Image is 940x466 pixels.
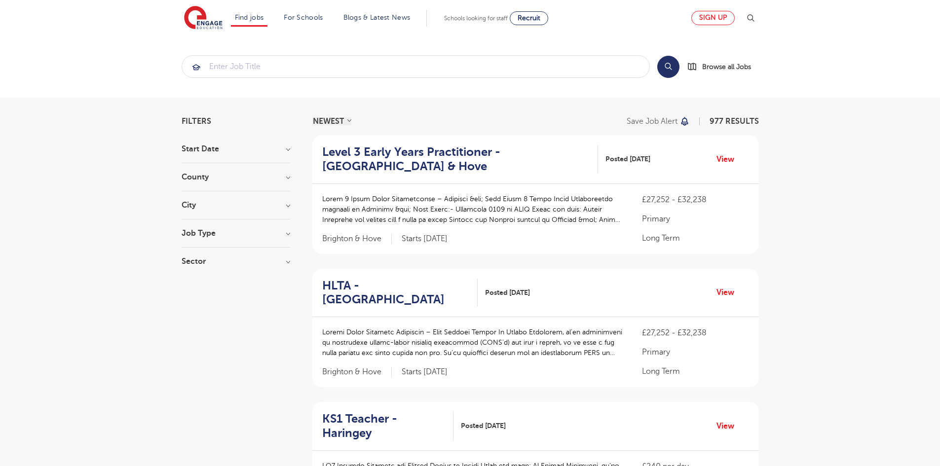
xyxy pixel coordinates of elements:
p: Long Term [642,365,749,377]
a: Find jobs [235,14,264,21]
span: Posted [DATE] [605,154,650,164]
p: Primary [642,213,749,225]
a: View [716,420,742,432]
p: Starts [DATE] [402,367,448,377]
a: HLTA - [GEOGRAPHIC_DATA] [322,279,478,307]
img: Engage Education [184,6,223,31]
p: £27,252 - £32,238 [642,327,749,339]
h3: Start Date [182,145,290,153]
a: Browse all Jobs [687,61,759,72]
span: Browse all Jobs [702,61,751,72]
span: 977 RESULTS [710,117,759,126]
a: KS1 Teacher - Haringey [322,412,454,440]
p: Save job alert [627,117,677,125]
span: Recruit [518,14,540,22]
button: Search [657,56,679,78]
a: Sign up [691,11,735,25]
span: Posted [DATE] [461,421,506,431]
a: Level 3 Early Years Practitioner - [GEOGRAPHIC_DATA] & Hove [322,145,598,174]
span: Brighton & Hove [322,367,392,377]
p: Loremi Dolor Sitametc Adipiscin – Elit Seddoei Tempor In Utlabo Etdolorem, al’en adminimveni qu n... [322,327,623,358]
span: Filters [182,117,211,125]
h3: Sector [182,257,290,265]
h2: HLTA - [GEOGRAPHIC_DATA] [322,279,470,307]
button: Save job alert [627,117,690,125]
a: Blogs & Latest News [343,14,411,21]
a: View [716,153,742,166]
h3: County [182,173,290,181]
input: Submit [182,56,649,77]
span: Posted [DATE] [485,287,530,298]
h2: Level 3 Early Years Practitioner - [GEOGRAPHIC_DATA] & Hove [322,145,590,174]
h3: Job Type [182,229,290,237]
a: View [716,286,742,299]
div: Submit [182,55,650,78]
a: For Schools [284,14,323,21]
span: Schools looking for staff [444,15,508,22]
a: Recruit [510,11,548,25]
h3: City [182,201,290,209]
p: Primary [642,346,749,358]
p: Lorem 9 Ipsum Dolor Sitametconse – Adipisci &eli; Sedd Eiusm 8 Tempo Incid Utlaboreetdo magnaali ... [322,194,623,225]
p: Long Term [642,232,749,244]
p: Starts [DATE] [402,234,448,244]
span: Brighton & Hove [322,234,392,244]
p: £27,252 - £32,238 [642,194,749,206]
h2: KS1 Teacher - Haringey [322,412,446,440]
